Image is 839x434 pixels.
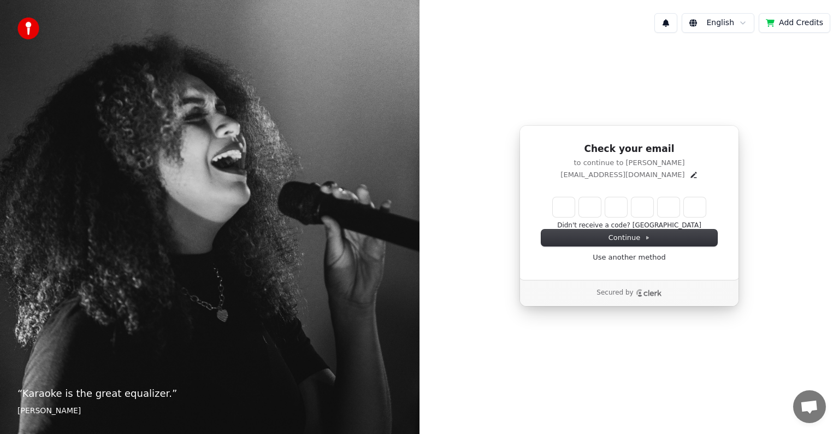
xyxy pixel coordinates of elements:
a: Clerk logo [636,289,662,297]
span: Continue [608,233,650,243]
p: [EMAIL_ADDRESS][DOMAIN_NAME] [560,170,684,180]
img: youka [17,17,39,39]
input: Enter verification code [553,197,728,217]
button: Edit [689,171,698,179]
button: Add Credits [759,13,830,33]
p: to continue to [PERSON_NAME] [541,158,717,168]
h1: Check your email [541,143,717,156]
footer: [PERSON_NAME] [17,406,402,417]
a: Use another method [593,253,666,262]
p: “ Karaoke is the great equalizer. ” [17,386,402,401]
button: Didn't receive a code? [GEOGRAPHIC_DATA] [557,221,701,230]
p: Secured by [596,289,633,297]
button: Continue [541,230,717,246]
div: Open chat [793,390,826,423]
